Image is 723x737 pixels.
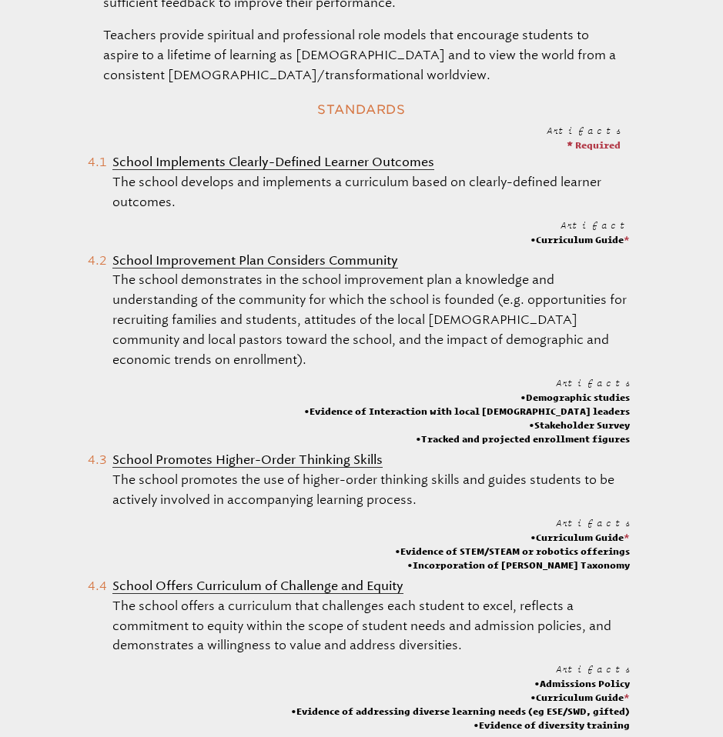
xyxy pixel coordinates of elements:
[112,155,434,169] b: School Implements Clearly-Defined Learner Outcomes
[395,544,630,558] span: Evidence of STEM/STEAM or robotics offerings
[547,125,621,135] span: Artifacts
[556,517,630,528] span: Artifacts
[561,219,630,230] span: Artifact
[556,663,630,674] span: Artifacts
[291,690,630,704] span: Curriculum Guide
[395,530,630,544] span: Curriculum Guide
[291,676,630,690] span: Admissions Policy
[112,596,630,656] p: The school offers a curriculum that challenges each student to excel, reflects a commitment to eq...
[112,253,398,268] b: School Improvement Plan Considers Community
[304,404,630,418] span: Evidence of Interaction with local [DEMOGRAPHIC_DATA] leaders
[304,418,630,432] span: Stakeholder Survey
[129,98,594,123] h2: Standards
[112,270,630,369] p: The school demonstrates in the school improvement plan a knowledge and understanding of the commu...
[556,377,630,388] span: Artifacts
[304,390,630,404] span: Demographic studies
[395,558,630,572] span: Incorporation of [PERSON_NAME] Taxonomy
[112,452,383,467] b: School Promotes Higher-Order Thinking Skills
[112,470,630,510] p: The school promotes the use of higher-order thinking skills and guides students to be actively in...
[112,172,630,212] p: The school develops and implements a curriculum based on clearly-defined learner outcomes.
[112,579,403,593] b: School Offers Curriculum of Challenge and Equity
[291,704,630,718] span: Evidence of addressing diverse learning needs (eg ESE/SWD, gifted)
[531,232,630,246] span: Curriculum Guide
[291,718,630,732] span: Evidence of diversity training
[567,139,621,150] span: * Required
[304,432,630,445] span: Tracked and projected enrollment figures
[103,25,621,85] p: Teachers provide spiritual and professional role models that encourage students to aspire to a li...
